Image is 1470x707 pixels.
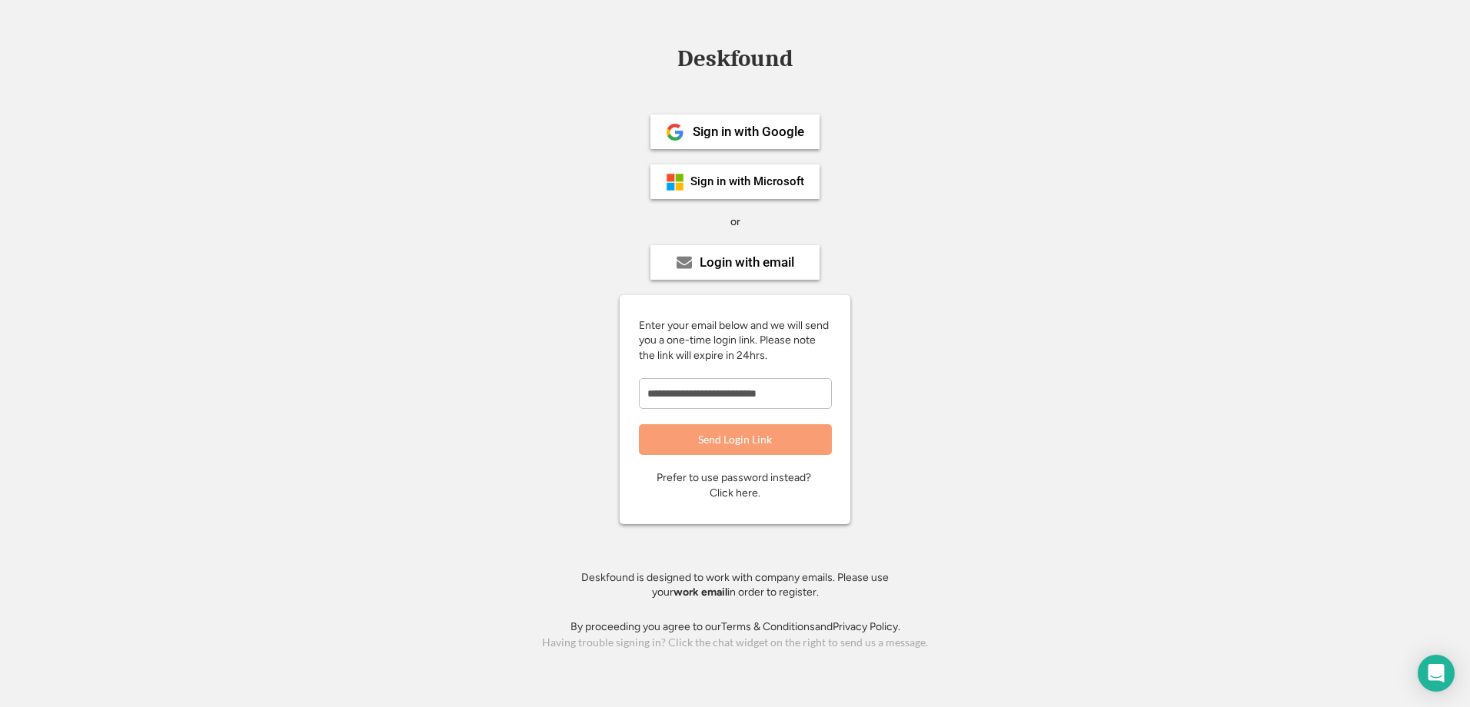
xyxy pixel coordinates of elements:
img: ms-symbollockup_mssymbol_19.png [666,173,684,191]
button: Send Login Link [639,424,832,455]
strong: work email [673,586,727,599]
div: Deskfound is designed to work with company emails. Please use your in order to register. [562,570,908,600]
div: Sign in with Google [693,125,804,138]
div: Sign in with Microsoft [690,176,804,188]
a: Terms & Conditions [721,620,815,633]
div: Prefer to use password instead? Click here. [657,470,813,500]
div: Deskfound [670,47,800,71]
a: Privacy Policy. [833,620,900,633]
img: 1024px-Google__G__Logo.svg.png [666,123,684,141]
div: By proceeding you agree to our and [570,619,900,635]
div: Login with email [700,256,794,269]
div: Open Intercom Messenger [1418,655,1455,692]
div: Enter your email below and we will send you a one-time login link. Please note the link will expi... [639,318,831,363]
div: or [730,214,740,230]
